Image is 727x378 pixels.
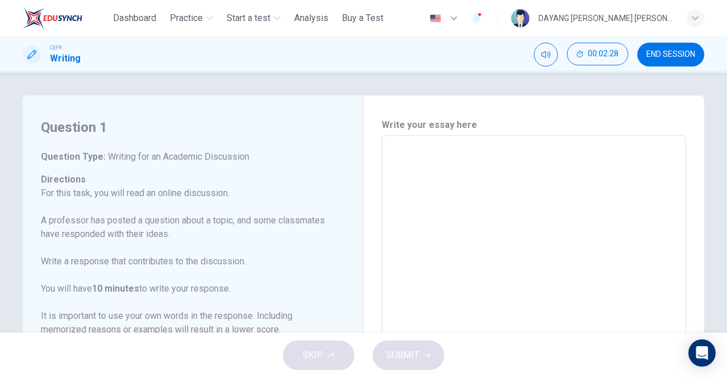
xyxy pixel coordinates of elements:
[646,50,695,59] span: END SESSION
[538,11,672,25] div: DAYANG [PERSON_NAME] [PERSON_NAME]
[41,150,331,164] h6: Question Type :
[113,11,156,25] span: Dashboard
[290,8,333,28] button: Analysis
[170,11,203,25] span: Practice
[23,7,108,30] a: ELTC logo
[534,43,558,67] div: Mute
[165,8,218,28] button: Practice
[106,151,249,162] span: Writing for an Academic Discussion
[511,9,529,27] img: Profile picture
[567,43,628,65] button: 00:02:28
[567,43,628,67] div: Hide
[41,186,331,337] p: For this task, you will read an online discussion. A professor has posted a question about a topi...
[382,118,686,132] h6: Write your essay here
[41,118,331,136] h4: Question 1
[222,8,285,28] button: Start a test
[337,8,388,28] button: Buy a Test
[637,43,704,67] button: END SESSION
[294,11,328,25] span: Analysis
[50,44,62,52] span: CEFR
[342,11,383,25] span: Buy a Test
[428,14,442,23] img: en
[92,283,139,294] b: 10 minutes
[108,8,161,28] button: Dashboard
[227,11,270,25] span: Start a test
[588,49,619,59] span: 00:02:28
[41,173,331,350] h6: Directions
[688,339,716,367] div: Open Intercom Messenger
[23,7,82,30] img: ELTC logo
[50,52,81,65] h1: Writing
